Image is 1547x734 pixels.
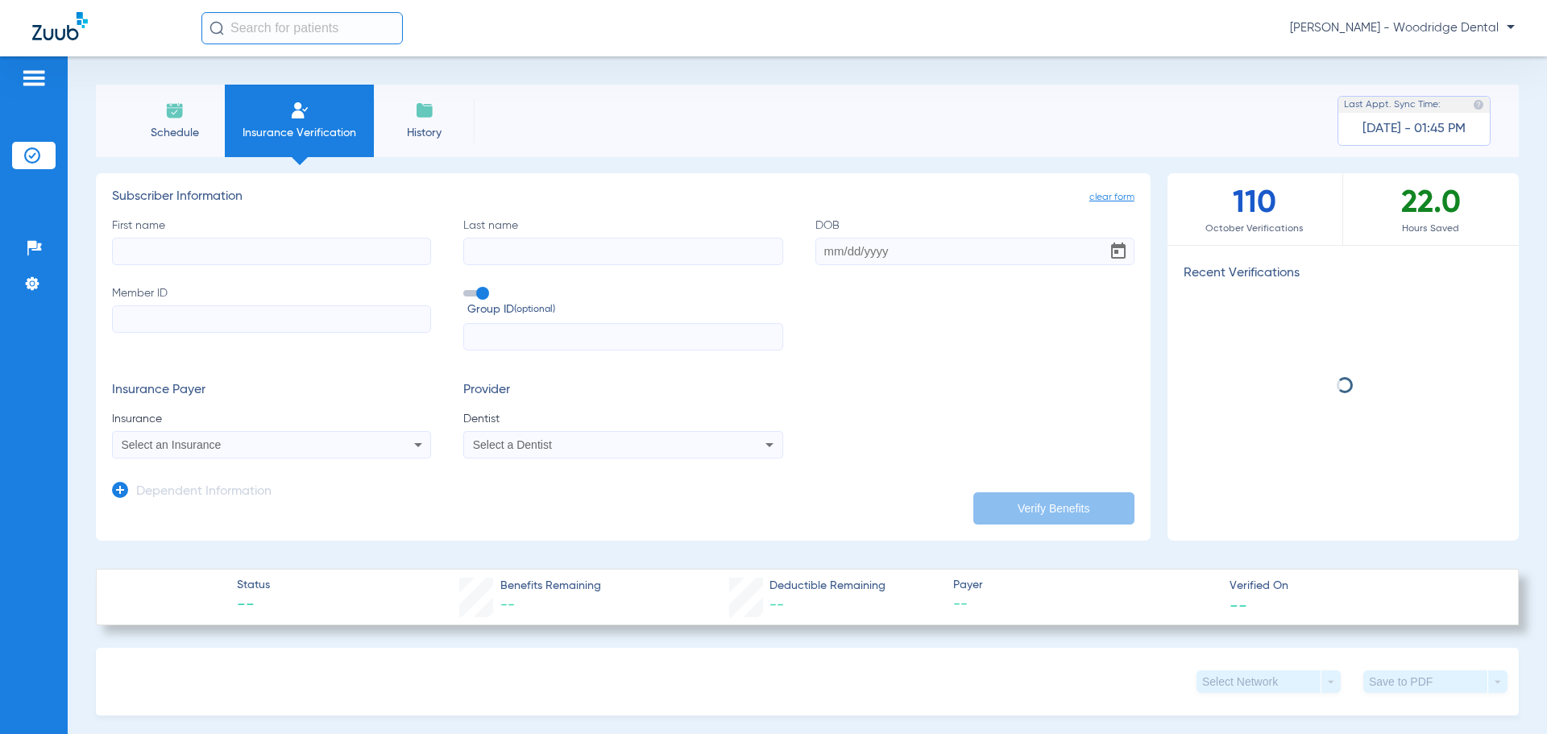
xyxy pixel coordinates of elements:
[500,578,601,595] span: Benefits Remaining
[1343,221,1519,237] span: Hours Saved
[1230,596,1247,613] span: --
[1089,189,1134,205] span: clear form
[112,189,1134,205] h3: Subscriber Information
[112,411,431,427] span: Insurance
[769,598,784,612] span: --
[122,438,222,451] span: Select an Insurance
[415,101,434,120] img: History
[112,218,431,265] label: First name
[815,218,1134,265] label: DOB
[112,383,431,399] h3: Insurance Payer
[463,411,782,427] span: Dentist
[1168,221,1342,237] span: October Verifications
[201,12,403,44] input: Search for patients
[1290,20,1515,36] span: [PERSON_NAME] - Woodridge Dental
[237,125,362,141] span: Insurance Verification
[463,383,782,399] h3: Provider
[136,484,272,500] h3: Dependent Information
[1473,99,1484,110] img: last sync help info
[769,578,885,595] span: Deductible Remaining
[1344,97,1441,113] span: Last Appt. Sync Time:
[953,577,1216,594] span: Payer
[237,577,270,594] span: Status
[815,238,1134,265] input: DOBOpen calendar
[467,301,782,318] span: Group ID
[473,438,552,451] span: Select a Dentist
[1230,578,1492,595] span: Verified On
[463,238,782,265] input: Last name
[112,305,431,333] input: Member ID
[165,101,185,120] img: Schedule
[21,68,47,88] img: hamburger-icon
[112,285,431,351] label: Member ID
[209,21,224,35] img: Search Icon
[1168,173,1343,245] div: 110
[500,598,515,612] span: --
[136,125,213,141] span: Schedule
[237,595,270,617] span: --
[112,238,431,265] input: First name
[1102,235,1134,267] button: Open calendar
[386,125,462,141] span: History
[463,218,782,265] label: Last name
[973,492,1134,525] button: Verify Benefits
[290,101,309,120] img: Manual Insurance Verification
[1168,266,1519,282] h3: Recent Verifications
[1362,121,1466,137] span: [DATE] - 01:45 PM
[1343,173,1519,245] div: 22.0
[514,301,555,318] small: (optional)
[953,595,1216,615] span: --
[32,12,88,40] img: Zuub Logo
